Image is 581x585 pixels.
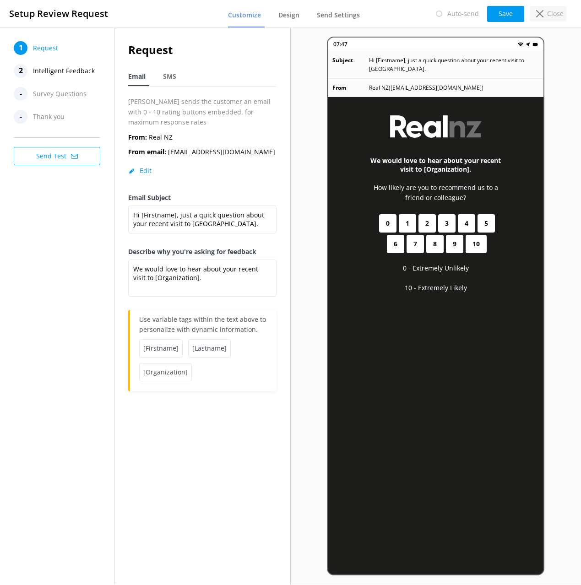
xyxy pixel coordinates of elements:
[487,6,524,22] button: Save
[332,56,369,73] p: Subject
[390,115,482,138] img: 274-1750741623.png
[369,83,483,92] p: Real NZ ( [EMAIL_ADDRESS][DOMAIN_NAME] )
[139,363,192,381] span: [Organization]
[332,83,369,92] p: From
[33,87,87,101] span: Survey Questions
[445,218,449,228] span: 3
[394,239,397,249] span: 6
[405,283,467,293] p: 10 - Extremely Likely
[333,40,348,49] p: 07:47
[406,218,409,228] span: 1
[518,42,523,47] img: wifi.png
[139,339,183,357] span: [Firstname]
[14,64,27,78] div: 2
[14,41,27,55] div: 1
[413,239,417,249] span: 7
[532,42,538,47] img: battery.png
[386,218,390,228] span: 0
[525,42,531,47] img: near-me.png
[317,11,360,20] span: Send Settings
[14,147,100,165] button: Send Test
[33,41,58,55] span: Request
[128,193,277,203] label: Email Subject
[163,72,176,81] span: SMS
[453,239,456,249] span: 9
[369,56,539,73] p: Hi [Firstname], just a quick question about your recent visit to [GEOGRAPHIC_DATA].
[33,110,65,124] span: Thank you
[33,64,95,78] span: Intelligent Feedback
[465,218,468,228] span: 4
[128,133,147,141] b: From:
[447,9,479,19] p: Auto-send
[403,263,469,273] p: 0 - Extremely Unlikely
[9,6,108,21] h3: Setup Review Request
[364,183,507,203] p: How likely are you to recommend us to a friend or colleague?
[547,9,564,19] p: Close
[139,314,267,339] p: Use variable tags within the text above to personalize with dynamic information.
[433,239,437,249] span: 8
[14,87,27,101] div: -
[364,156,507,173] h3: We would love to hear about your recent visit to [Organization].
[128,260,277,297] textarea: We would love to hear about your recent visit to [Organization].
[425,218,429,228] span: 2
[128,247,277,257] label: Describe why you're asking for feedback
[128,206,277,233] textarea: Hi [Firstname], just a quick question about your recent visit to [GEOGRAPHIC_DATA].
[188,339,231,357] span: [Lastname]
[128,72,146,81] span: Email
[128,132,173,142] p: Real NZ
[128,147,275,157] p: [EMAIL_ADDRESS][DOMAIN_NAME]
[472,239,480,249] span: 10
[14,110,27,124] div: -
[484,218,488,228] span: 5
[128,166,152,175] button: Edit
[128,97,277,127] p: [PERSON_NAME] sends the customer an email with 0 - 10 rating buttons embedded, for maximum respon...
[128,147,166,156] b: From email:
[128,41,277,59] h2: Request
[228,11,261,20] span: Customize
[278,11,299,20] span: Design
